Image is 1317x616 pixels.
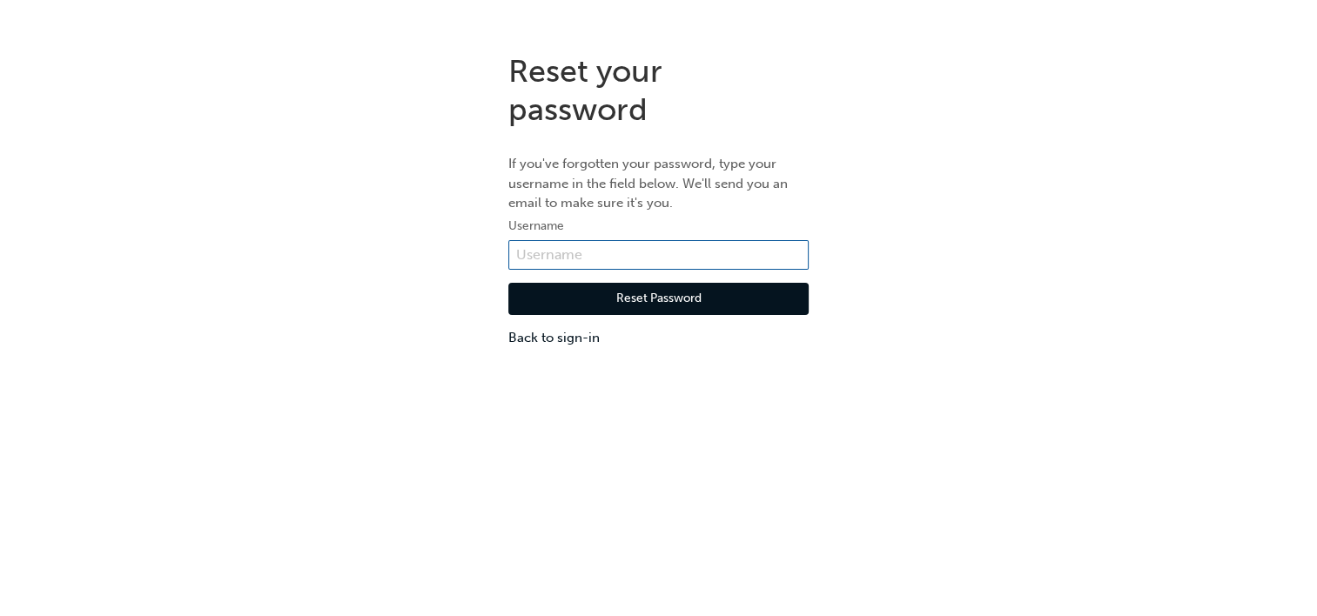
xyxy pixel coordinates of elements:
[508,328,809,348] a: Back to sign-in
[508,52,809,128] h1: Reset your password
[508,283,809,316] button: Reset Password
[508,154,809,213] p: If you've forgotten your password, type your username in the field below. We'll send you an email...
[508,240,809,270] input: Username
[508,216,809,237] label: Username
